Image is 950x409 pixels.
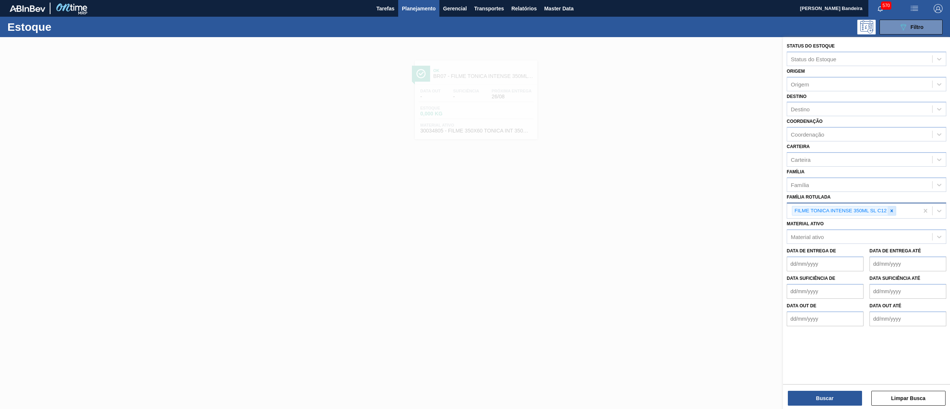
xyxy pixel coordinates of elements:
[787,94,806,99] label: Destino
[787,248,836,253] label: Data de Entrega de
[787,144,810,149] label: Carteira
[787,194,831,200] label: Família Rotulada
[402,4,436,13] span: Planejamento
[787,276,835,281] label: Data suficiência de
[879,20,943,35] button: Filtro
[787,303,816,308] label: Data out de
[869,276,920,281] label: Data suficiência até
[869,284,946,299] input: dd/mm/yyyy
[791,81,809,87] div: Origem
[791,131,824,138] div: Coordenação
[787,119,823,124] label: Coordenação
[869,248,921,253] label: Data de Entrega até
[787,311,864,326] input: dd/mm/yyyy
[857,20,876,35] div: Pogramando: nenhum usuário selecionado
[791,181,809,188] div: Família
[787,284,864,299] input: dd/mm/yyyy
[791,106,810,112] div: Destino
[910,4,919,13] img: userActions
[544,4,573,13] span: Master Data
[869,311,946,326] input: dd/mm/yyyy
[792,206,888,216] div: FILME TONICA INTENSE 350ML SL C12
[911,24,924,30] span: Filtro
[869,256,946,271] input: dd/mm/yyyy
[787,256,864,271] input: dd/mm/yyyy
[787,69,805,74] label: Origem
[787,169,805,174] label: Família
[474,4,504,13] span: Transportes
[787,43,835,49] label: Status do Estoque
[791,56,836,62] div: Status do Estoque
[869,303,901,308] label: Data out até
[443,4,467,13] span: Gerencial
[881,1,891,10] span: 570
[868,3,892,14] button: Notificações
[376,4,394,13] span: Tarefas
[511,4,537,13] span: Relatórios
[791,156,810,163] div: Carteira
[10,5,45,12] img: TNhmsLtSVTkK8tSr43FrP2fwEKptu5GPRR3wAAAABJRU5ErkJggg==
[7,23,123,31] h1: Estoque
[934,4,943,13] img: Logout
[791,234,824,240] div: Material ativo
[787,221,824,226] label: Material ativo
